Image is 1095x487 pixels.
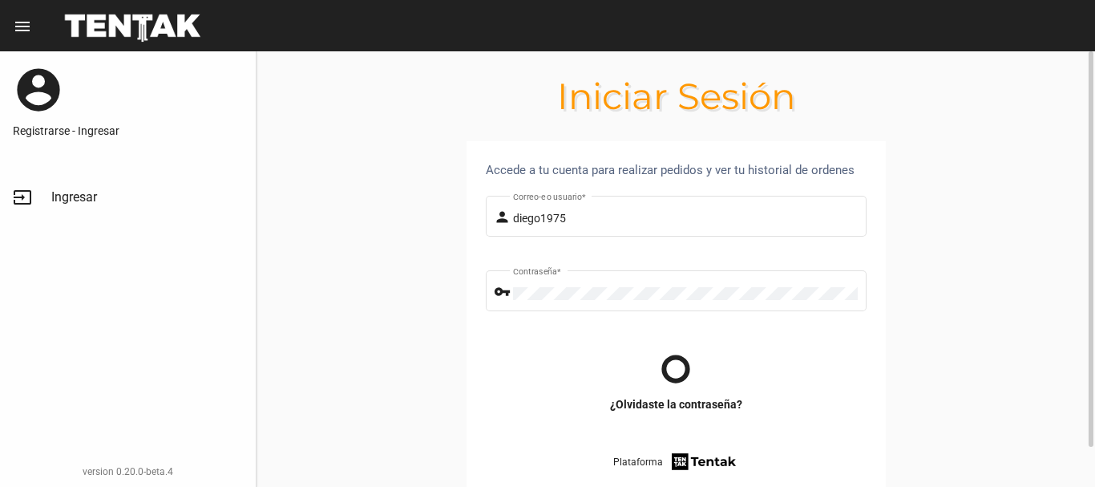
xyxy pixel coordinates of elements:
[13,464,243,480] div: version 0.20.0-beta.4
[257,83,1095,109] h1: Iniciar Sesión
[494,282,513,302] mat-icon: vpn_key
[669,451,738,473] img: tentak-firm.png
[610,396,742,412] a: ¿Olvidaste la contraseña?
[13,123,243,139] a: Registrarse - Ingresar
[13,188,32,207] mat-icon: input
[13,17,32,36] mat-icon: menu
[13,64,64,116] mat-icon: account_circle
[613,451,739,473] a: Plataforma
[613,454,663,470] span: Plataforma
[494,208,513,227] mat-icon: person
[486,160,867,180] div: Accede a tu cuenta para realizar pedidos y ver tu historial de ordenes
[51,189,97,205] span: Ingresar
